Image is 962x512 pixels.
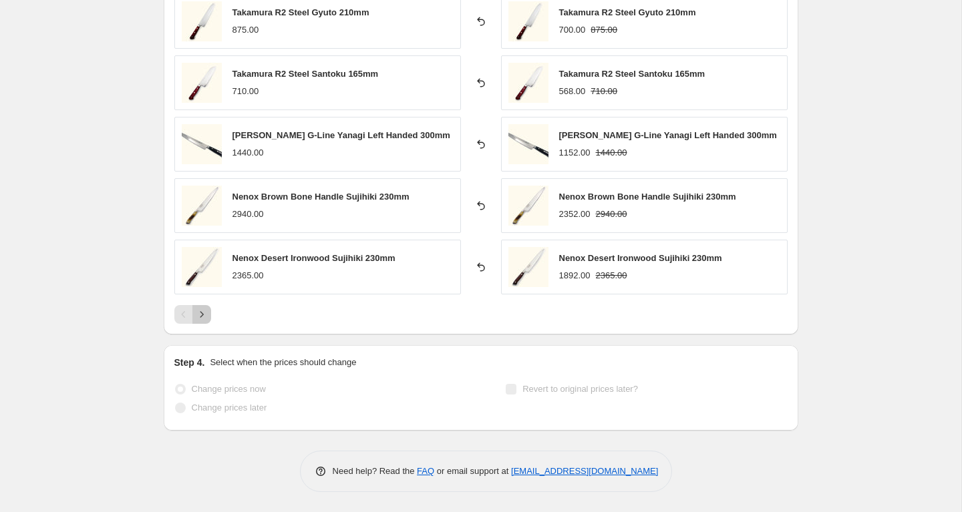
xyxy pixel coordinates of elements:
[596,270,627,280] span: 2365.00
[434,466,511,476] span: or email support at
[559,130,777,140] span: [PERSON_NAME] G-Line Yanagi Left Handed 300mm
[559,270,591,280] span: 1892.00
[192,403,267,413] span: Change prices later
[232,25,259,35] span: 875.00
[182,124,222,164] img: SakaiIchimonjiG-LineYanagiLeftHanded300mm1_80x.jpg
[508,1,548,41] img: TakamiraR2Gyuto210mm-1_80x.jpg
[591,86,617,96] span: 710.00
[511,466,658,476] a: [EMAIL_ADDRESS][DOMAIN_NAME]
[232,192,410,202] span: Nenox Brown Bone Handle Sujihiki 230mm
[508,247,548,287] img: IronwoodSujihiki1_80x.jpg
[559,253,722,263] span: Nenox Desert Ironwood Sujihiki 230mm
[559,69,705,79] span: Takamura R2 Steel Santoku 165mm
[232,86,259,96] span: 710.00
[522,384,638,394] span: Revert to original prices later?
[232,69,379,79] span: Takamura R2 Steel Santoku 165mm
[596,209,627,219] span: 2940.00
[417,466,434,476] a: FAQ
[182,186,222,226] img: BrownBoneSujihiki1_80x.jpg
[232,148,264,158] span: 1440.00
[232,253,395,263] span: Nenox Desert Ironwood Sujihiki 230mm
[508,124,548,164] img: SakaiIchimonjiG-LineYanagiLeftHanded300mm1_80x.jpg
[182,1,222,41] img: TakamiraR2Gyuto210mm-1_80x.jpg
[232,270,264,280] span: 2365.00
[182,247,222,287] img: IronwoodSujihiki1_80x.jpg
[559,192,736,202] span: Nenox Brown Bone Handle Sujihiki 230mm
[559,7,696,17] span: Takamura R2 Steel Gyuto 210mm
[210,356,356,369] p: Select when the prices should change
[182,63,222,103] img: TakamuraR2Santoku1_80x.jpg
[559,148,591,158] span: 1152.00
[333,466,418,476] span: Need help? Read the
[232,130,450,140] span: [PERSON_NAME] G-Line Yanagi Left Handed 300mm
[232,7,369,17] span: Takamura R2 Steel Gyuto 210mm
[559,25,586,35] span: 700.00
[192,384,266,394] span: Change prices now
[559,209,591,219] span: 2352.00
[174,356,205,369] h2: Step 4.
[508,186,548,226] img: BrownBoneSujihiki1_80x.jpg
[174,305,211,324] nav: Pagination
[559,86,586,96] span: 568.00
[591,25,617,35] span: 875.00
[232,209,264,219] span: 2940.00
[192,305,211,324] button: Next
[508,63,548,103] img: TakamuraR2Santoku1_80x.jpg
[596,148,627,158] span: 1440.00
